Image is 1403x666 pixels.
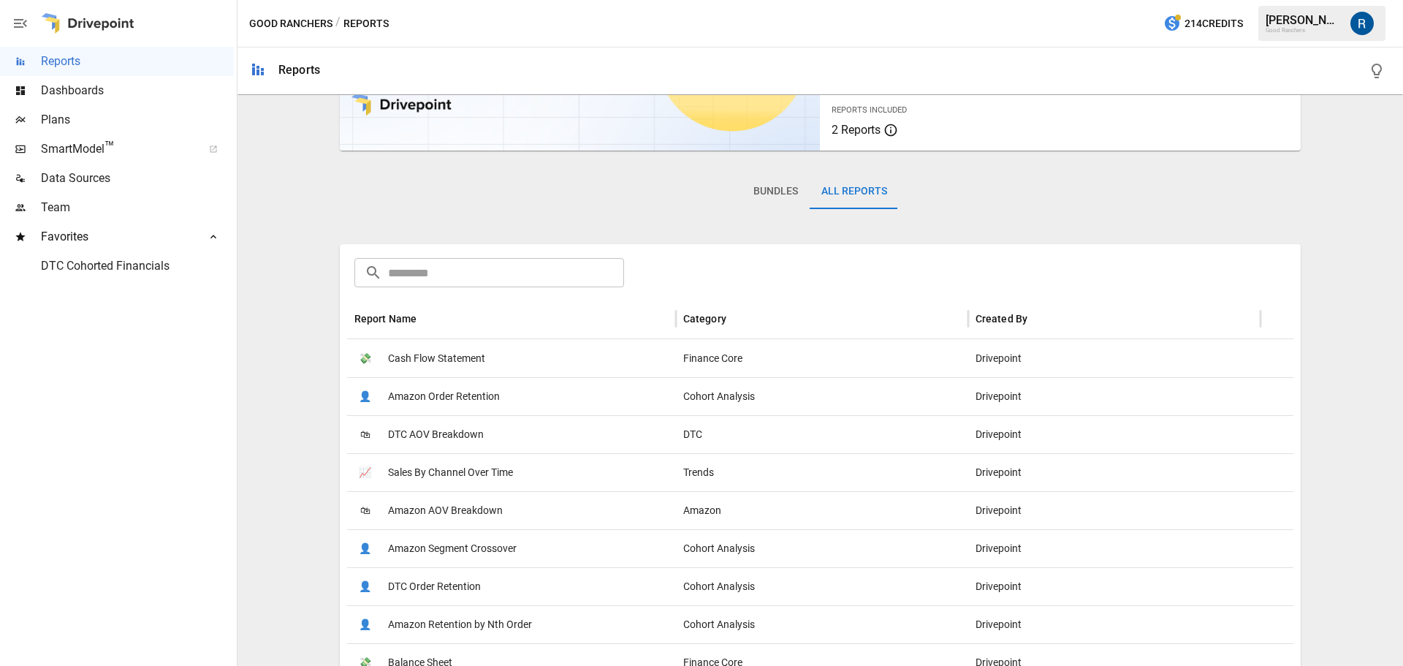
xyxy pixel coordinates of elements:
button: Sort [418,309,438,329]
button: Good Ranchers [249,15,332,33]
div: Reports [278,63,320,77]
span: 👤 [354,576,376,598]
div: Report Name [354,313,417,325]
div: Created By [976,313,1028,325]
span: Dashboards [41,82,234,99]
div: Cohort Analysis [676,377,968,415]
div: Category [683,313,726,325]
span: Team [41,199,234,216]
button: Sort [728,309,748,329]
span: ™ [104,138,115,156]
span: 👤 [354,386,376,408]
span: 2 Reports [832,123,881,137]
img: Roman Romero [1350,12,1374,35]
span: 👤 [354,538,376,560]
span: SmartModel [41,140,193,158]
div: Drivepoint [968,377,1261,415]
span: Amazon Retention by Nth Order [388,606,532,643]
span: Favorites [41,228,193,246]
span: DTC Order Retention [388,568,481,605]
span: 📈 [354,462,376,484]
div: DTC [676,415,968,453]
div: Drivepoint [968,339,1261,377]
div: Drivepoint [968,529,1261,567]
span: Reports Included [832,105,907,115]
span: 214 Credits [1185,15,1243,33]
span: DTC AOV Breakdown [388,416,484,453]
span: 👤 [354,614,376,636]
div: Cohort Analysis [676,567,968,605]
div: Drivepoint [968,605,1261,643]
span: 💸 [354,348,376,370]
div: / [335,15,341,33]
button: Roman Romero [1342,3,1383,44]
span: Amazon Order Retention [388,378,500,415]
span: Sales By Channel Over Time [388,454,513,491]
button: 214Credits [1157,10,1249,37]
div: Drivepoint [968,415,1261,453]
div: Drivepoint [968,453,1261,491]
span: Reports [41,53,234,70]
div: Amazon [676,491,968,529]
span: Plans [41,111,234,129]
button: Bundles [742,174,810,209]
span: 🛍 [354,424,376,446]
span: Cash Flow Statement [388,340,485,377]
div: [PERSON_NAME] [1266,13,1342,27]
div: Cohort Analysis [676,605,968,643]
span: Amazon Segment Crossover [388,530,517,567]
span: DTC Cohorted Financials [41,257,234,275]
div: Trends [676,453,968,491]
div: Drivepoint [968,491,1261,529]
span: Amazon AOV Breakdown [388,492,503,529]
div: Drivepoint [968,567,1261,605]
div: Good Ranchers [1266,27,1342,34]
span: 🛍 [354,500,376,522]
button: All Reports [810,174,899,209]
div: Cohort Analysis [676,529,968,567]
div: Finance Core [676,339,968,377]
span: Data Sources [41,170,234,187]
button: Sort [1029,309,1049,329]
